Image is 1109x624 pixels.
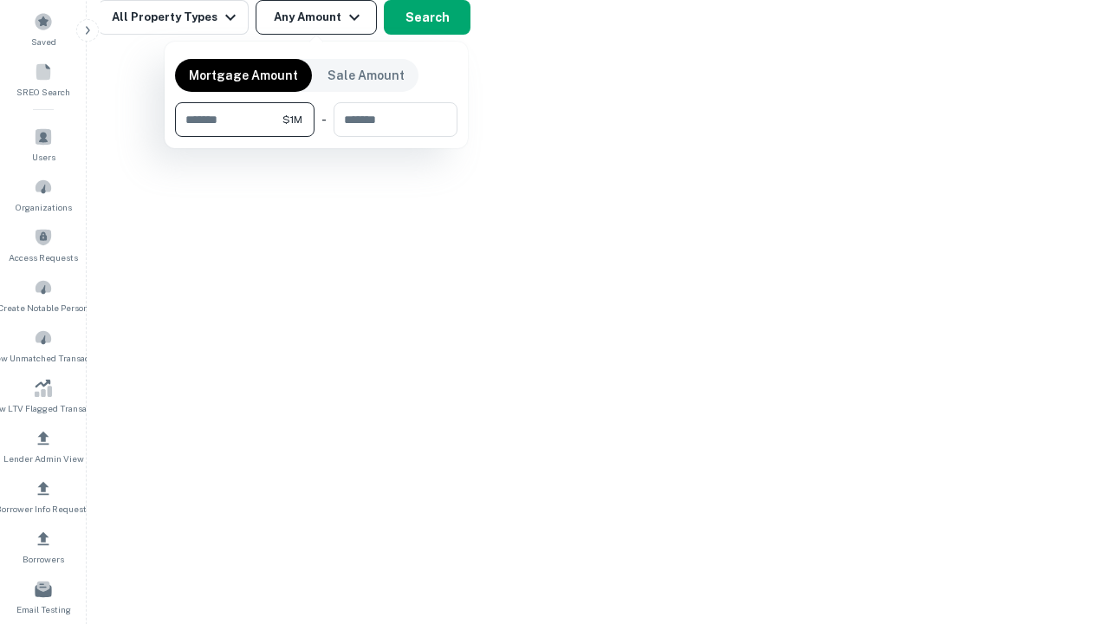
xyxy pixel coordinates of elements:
[189,66,298,85] p: Mortgage Amount
[1022,485,1109,569] iframe: Chat Widget
[321,102,327,137] div: -
[282,112,302,127] span: $1M
[328,66,405,85] p: Sale Amount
